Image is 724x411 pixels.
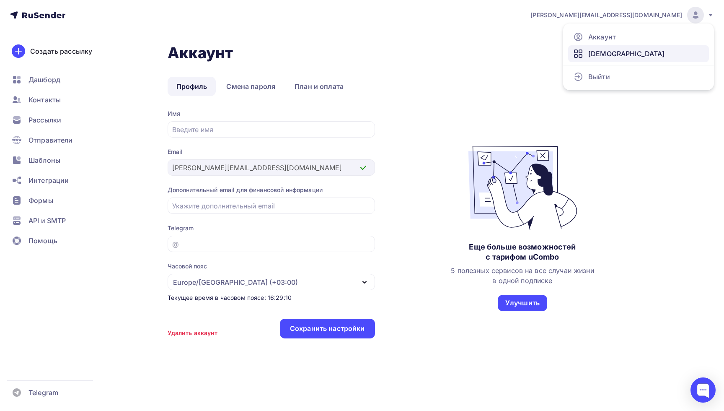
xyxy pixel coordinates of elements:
[28,95,61,105] span: Контакты
[28,135,73,145] span: Отправители
[7,91,106,108] a: Контакты
[168,44,670,62] h1: Аккаунт
[28,388,58,398] span: Telegram
[168,186,375,194] div: Дополнительный email для финансовой информации
[290,324,365,333] div: Сохранить настройки
[168,77,216,96] a: Профиль
[172,239,179,249] div: @
[451,265,594,286] div: 5 полезных сервисов на все случаи жизни в одной подписке
[30,46,92,56] div: Создать рассылку
[588,49,665,59] span: [DEMOGRAPHIC_DATA]
[28,155,60,165] span: Шаблоны
[505,298,540,308] div: Улучшить
[28,216,66,226] span: API и SMTP
[469,242,576,262] div: Еще больше возможностей с тарифом uCombo
[7,192,106,209] a: Формы
[28,236,57,246] span: Помощь
[7,152,106,169] a: Шаблоны
[168,262,207,271] div: Часовой пояс
[28,175,69,185] span: Интеграции
[168,294,375,302] div: Текущее время в часовом поясе: 16:29:10
[28,75,60,85] span: Дашборд
[168,262,375,290] button: Часовой пояс Europe/[GEOGRAPHIC_DATA] (+03:00)
[588,72,610,82] span: Выйти
[168,148,375,156] div: Email
[217,77,284,96] a: Смена пароля
[172,125,370,135] input: Введите имя
[588,32,616,42] span: Аккаунт
[28,115,61,125] span: Рассылки
[7,112,106,128] a: Рассылки
[168,224,375,232] div: Telegram
[530,11,682,19] span: [PERSON_NAME][EMAIL_ADDRESS][DOMAIN_NAME]
[173,277,298,287] div: Europe/[GEOGRAPHIC_DATA] (+03:00)
[530,7,714,23] a: [PERSON_NAME][EMAIL_ADDRESS][DOMAIN_NAME]
[7,71,106,88] a: Дашборд
[168,329,218,337] div: Удалить аккаунт
[168,109,375,118] div: Имя
[563,23,714,90] ul: [PERSON_NAME][EMAIL_ADDRESS][DOMAIN_NAME]
[7,132,106,148] a: Отправители
[28,195,53,205] span: Формы
[172,201,370,211] input: Укажите дополнительный email
[286,77,352,96] a: План и оплата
